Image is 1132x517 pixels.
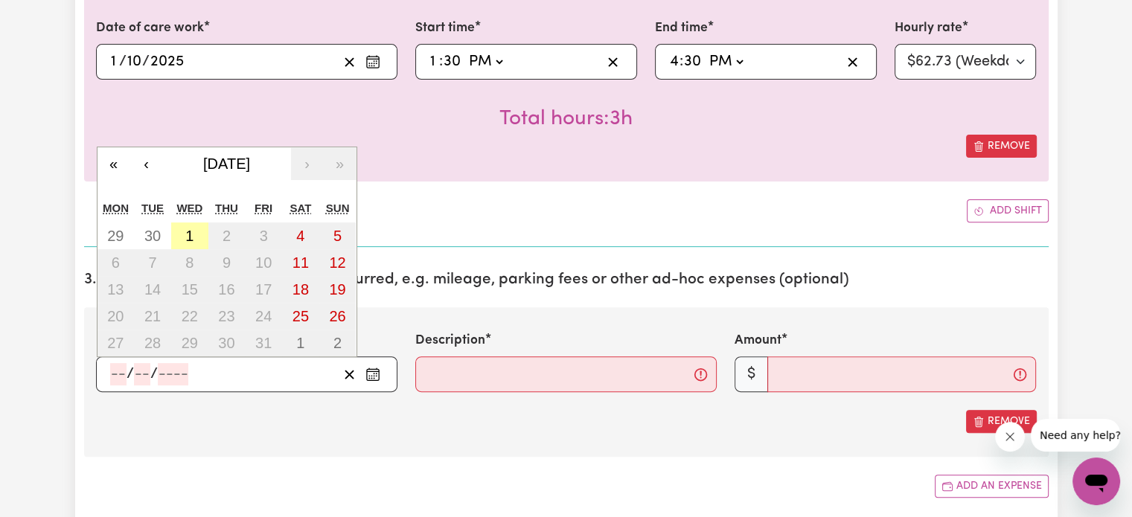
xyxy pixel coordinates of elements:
[182,335,198,351] abbr: 29 October 2025
[255,254,272,271] abbr: 10 October 2025
[203,155,250,172] span: [DATE]
[110,51,120,73] input: --
[679,54,683,70] span: :
[319,303,356,330] button: 26 October 2025
[144,281,161,298] abbr: 14 October 2025
[107,335,124,351] abbr: 27 October 2025
[361,51,385,73] button: Enter the date of care work
[96,19,204,38] label: Date of care work
[208,303,246,330] button: 23 October 2025
[292,254,309,271] abbr: 11 October 2025
[296,335,304,351] abbr: 1 November 2025
[134,222,171,249] button: 30 September 2025
[655,19,708,38] label: End time
[171,249,208,276] button: 8 October 2025
[107,228,124,244] abbr: 29 September 2025
[215,202,238,214] abbr: Thursday
[103,202,129,214] abbr: Monday
[324,147,356,180] button: »
[144,228,161,244] abbr: 30 September 2025
[134,330,171,356] button: 28 October 2025
[338,51,361,73] button: Clear date
[150,366,158,382] span: /
[158,363,188,385] input: ----
[967,199,1049,222] button: Add another shift
[182,308,198,324] abbr: 22 October 2025
[329,254,345,271] abbr: 12 October 2025
[171,330,208,356] button: 29 October 2025
[260,228,268,244] abbr: 3 October 2025
[112,254,120,271] abbr: 6 October 2025
[291,147,324,180] button: ›
[208,222,246,249] button: 2 October 2025
[735,356,768,392] span: $
[130,147,163,180] button: ‹
[218,308,234,324] abbr: 23 October 2025
[966,135,1037,158] button: Remove this shift
[245,276,282,303] button: 17 October 2025
[134,249,171,276] button: 7 October 2025
[208,330,246,356] button: 30 October 2025
[127,51,142,73] input: --
[97,147,130,180] button: «
[97,303,135,330] button: 20 October 2025
[144,308,161,324] abbr: 21 October 2025
[319,249,356,276] button: 12 October 2025
[185,228,194,244] abbr: 1 October 2025
[171,222,208,249] button: 1 October 2025
[319,330,356,356] button: 2 November 2025
[499,109,633,129] span: Total hours worked: 3 hours
[361,363,385,385] button: Enter the date of expense
[150,51,185,73] input: ----
[176,202,202,214] abbr: Wednesday
[110,363,127,385] input: --
[245,303,282,330] button: 24 October 2025
[208,249,246,276] button: 9 October 2025
[141,202,164,214] abbr: Tuesday
[97,330,135,356] button: 27 October 2025
[895,19,962,38] label: Hourly rate
[245,330,282,356] button: 31 October 2025
[127,366,134,382] span: /
[9,10,90,22] span: Need any help?
[218,335,234,351] abbr: 30 October 2025
[134,303,171,330] button: 21 October 2025
[171,303,208,330] button: 22 October 2025
[319,222,356,249] button: 5 October 2025
[163,147,291,180] button: [DATE]
[338,363,361,385] button: Clear date
[966,410,1037,433] button: Remove this expense
[142,54,150,70] span: /
[84,271,1049,289] h2: 3. Include any additional expenses incurred, e.g. mileage, parking fees or other ad-hoc expenses ...
[429,51,439,73] input: --
[329,281,345,298] abbr: 19 October 2025
[326,202,350,214] abbr: Sunday
[415,331,485,350] label: Description
[282,303,319,330] button: 25 October 2025
[290,202,311,214] abbr: Saturday
[329,308,345,324] abbr: 26 October 2025
[182,281,198,298] abbr: 15 October 2025
[669,51,679,73] input: --
[443,51,461,73] input: --
[255,335,272,351] abbr: 31 October 2025
[415,19,475,38] label: Start time
[255,281,272,298] abbr: 17 October 2025
[171,276,208,303] button: 15 October 2025
[97,249,135,276] button: 6 October 2025
[333,228,342,244] abbr: 5 October 2025
[223,254,231,271] abbr: 9 October 2025
[255,202,272,214] abbr: Friday
[1031,419,1120,452] iframe: Message from company
[134,276,171,303] button: 14 October 2025
[282,330,319,356] button: 1 November 2025
[223,228,231,244] abbr: 2 October 2025
[282,276,319,303] button: 18 October 2025
[735,331,781,350] label: Amount
[319,276,356,303] button: 19 October 2025
[144,335,161,351] abbr: 28 October 2025
[107,281,124,298] abbr: 13 October 2025
[439,54,443,70] span: :
[245,249,282,276] button: 10 October 2025
[296,228,304,244] abbr: 4 October 2025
